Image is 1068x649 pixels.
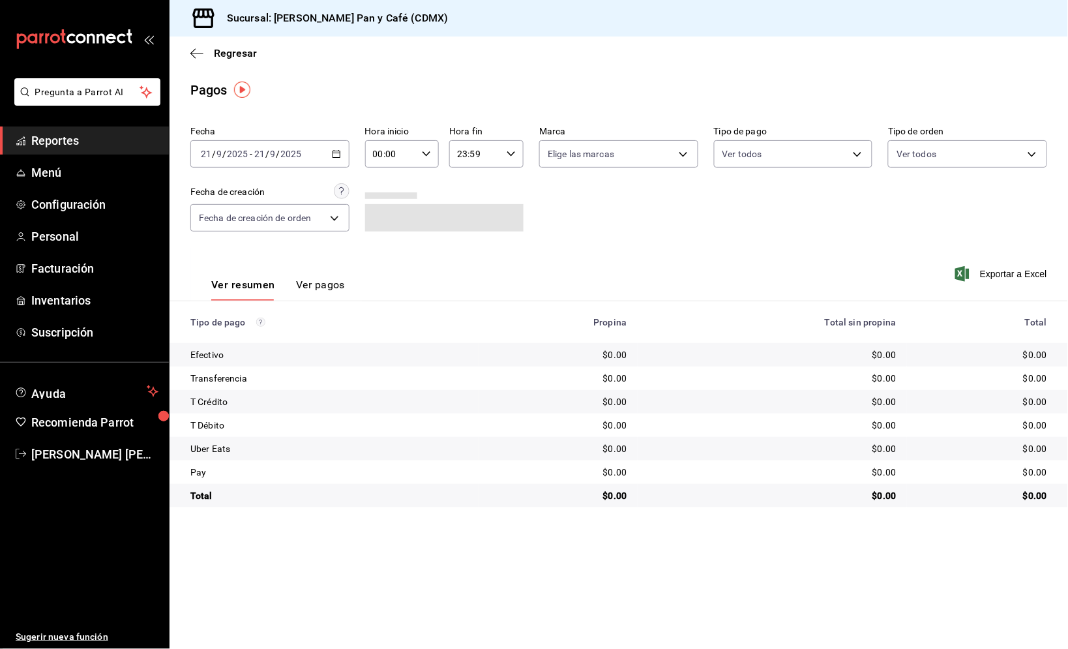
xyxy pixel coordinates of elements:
[917,442,1047,455] div: $0.00
[216,149,222,159] input: --
[226,149,248,159] input: ----
[214,47,257,59] span: Regresar
[190,47,257,59] button: Regresar
[16,630,158,644] span: Sugerir nueva función
[199,211,311,224] span: Fecha de creación de orden
[250,149,252,159] span: -
[211,279,275,301] button: Ver resumen
[143,34,154,44] button: open_drawer_menu
[648,348,897,361] div: $0.00
[888,127,1047,136] label: Tipo de orden
[190,442,469,455] div: Uber Eats
[31,324,158,341] span: Suscripción
[212,149,216,159] span: /
[31,132,158,149] span: Reportes
[190,348,469,361] div: Efectivo
[897,147,936,160] span: Ver todos
[490,348,627,361] div: $0.00
[539,127,698,136] label: Marca
[917,419,1047,432] div: $0.00
[14,78,160,106] button: Pregunta a Parrot AI
[449,127,524,136] label: Hora fin
[190,466,469,479] div: Pay
[648,317,897,327] div: Total sin propina
[270,149,276,159] input: --
[31,228,158,245] span: Personal
[648,395,897,408] div: $0.00
[216,10,448,26] h3: Sucursal: [PERSON_NAME] Pan y Café (CDMX)
[254,149,265,159] input: --
[31,384,141,399] span: Ayuda
[490,317,627,327] div: Propina
[490,489,627,502] div: $0.00
[31,196,158,213] span: Configuración
[648,442,897,455] div: $0.00
[190,185,265,199] div: Fecha de creación
[917,317,1047,327] div: Total
[190,395,469,408] div: T Crédito
[648,466,897,479] div: $0.00
[917,395,1047,408] div: $0.00
[265,149,269,159] span: /
[190,372,469,385] div: Transferencia
[222,149,226,159] span: /
[190,317,469,327] div: Tipo de pago
[917,372,1047,385] div: $0.00
[35,85,140,99] span: Pregunta a Parrot AI
[648,372,897,385] div: $0.00
[365,127,439,136] label: Hora inicio
[917,348,1047,361] div: $0.00
[490,419,627,432] div: $0.00
[958,266,1047,282] button: Exportar a Excel
[200,149,212,159] input: --
[9,95,160,108] a: Pregunta a Parrot AI
[714,127,873,136] label: Tipo de pago
[648,489,897,502] div: $0.00
[234,82,250,98] img: Tooltip marker
[31,414,158,431] span: Recomienda Parrot
[296,279,345,301] button: Ver pagos
[917,489,1047,502] div: $0.00
[190,419,469,432] div: T Débito
[31,445,158,463] span: [PERSON_NAME] [PERSON_NAME]
[31,164,158,181] span: Menú
[190,80,228,100] div: Pagos
[31,292,158,309] span: Inventarios
[280,149,303,159] input: ----
[190,489,469,502] div: Total
[256,318,265,327] svg: Los pagos realizados con Pay y otras terminales son montos brutos.
[211,279,345,301] div: navigation tabs
[648,419,897,432] div: $0.00
[490,466,627,479] div: $0.00
[490,395,627,408] div: $0.00
[490,442,627,455] div: $0.00
[490,372,627,385] div: $0.00
[276,149,280,159] span: /
[548,147,614,160] span: Elige las marcas
[917,466,1047,479] div: $0.00
[190,127,349,136] label: Fecha
[722,147,762,160] span: Ver todos
[31,260,158,277] span: Facturación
